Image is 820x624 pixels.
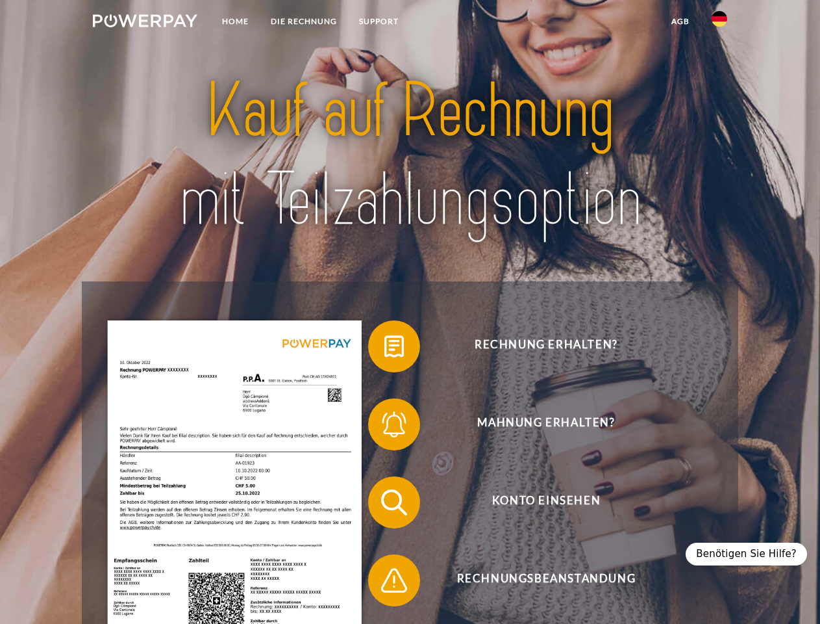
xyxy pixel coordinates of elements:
span: Rechnungsbeanstandung [387,554,705,606]
button: Rechnung erhalten? [368,320,706,372]
span: Mahnung erhalten? [387,398,705,450]
span: Rechnung erhalten? [387,320,705,372]
a: SUPPORT [348,10,410,33]
img: logo-powerpay-white.svg [93,14,197,27]
a: DIE RECHNUNG [260,10,348,33]
a: agb [660,10,701,33]
a: Home [211,10,260,33]
img: title-powerpay_de.svg [124,62,696,249]
button: Rechnungsbeanstandung [368,554,706,606]
img: qb_search.svg [378,486,410,519]
button: Mahnung erhalten? [368,398,706,450]
img: qb_warning.svg [378,564,410,597]
button: Konto einsehen [368,476,706,528]
div: Benötigen Sie Hilfe? [686,543,807,565]
img: de [712,11,727,27]
img: qb_bell.svg [378,408,410,441]
span: Konto einsehen [387,476,705,528]
img: qb_bill.svg [378,330,410,363]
